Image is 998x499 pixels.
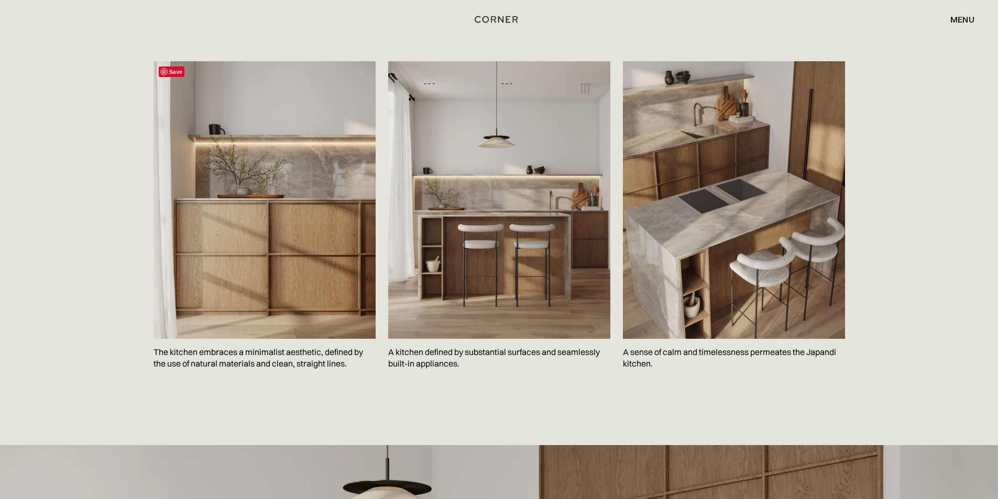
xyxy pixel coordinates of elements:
p: A sense of calm and timelessness permeates the Japandi kitchen. [623,339,845,377]
a: home [462,13,536,26]
div: menu [950,15,974,24]
p: A kitchen defined by substantial surfaces and seamlessly built-in appliances. [388,339,610,377]
div: menu [940,10,974,28]
span: Save [159,66,185,77]
p: The kitchen embraces a minimalist aesthetic, defined by the use of natural materials and clean, s... [153,339,376,377]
